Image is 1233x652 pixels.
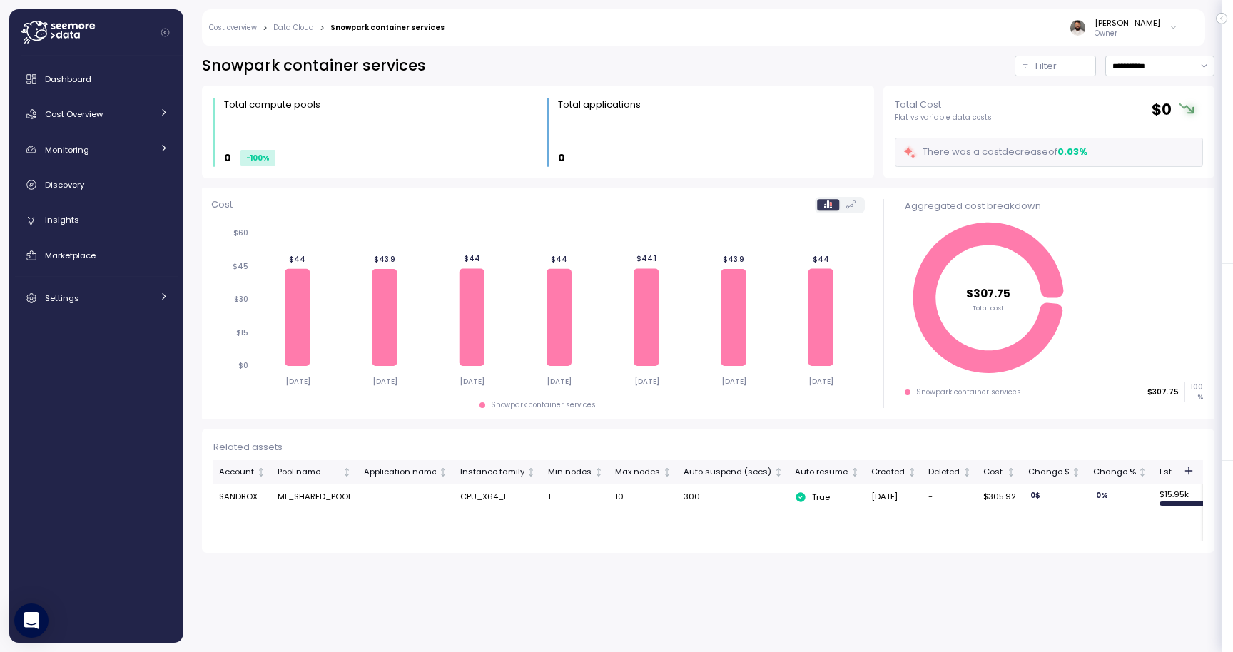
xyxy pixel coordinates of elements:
[1027,489,1043,502] div: 0 $
[224,150,231,166] p: 0
[156,27,174,38] button: Collapse navigation
[15,206,178,235] a: Insights
[850,467,860,477] div: Not sorted
[1095,29,1160,39] p: Owner
[978,460,1022,484] th: CostNot sorted
[1147,387,1179,397] p: $307.75
[234,295,248,304] tspan: $30
[374,255,395,264] tspan: $43.9
[240,150,275,166] div: -100 %
[609,484,678,510] td: 10
[438,467,448,477] div: Not sorted
[594,467,604,477] div: Not sorted
[272,460,357,484] th: Pool nameNot sorted
[45,108,103,120] span: Cost Overview
[789,460,866,484] th: Auto resumeNot sorted
[983,466,1004,479] div: Cost
[213,484,272,510] td: SANDBOX
[454,460,542,484] th: Instance familyNot sorted
[15,100,178,128] a: Cost Overview
[615,466,660,479] div: Max nodes
[1035,59,1057,73] p: Filter
[357,460,454,484] th: Application nameNot sorted
[916,387,1021,397] div: Snowpark container services
[1152,100,1172,121] h2: $ 0
[978,484,1022,510] td: $305.92
[15,170,178,199] a: Discovery
[285,377,310,386] tspan: [DATE]
[272,484,357,510] td: ML_SHARED_POOL
[813,254,829,263] tspan: $44
[209,24,257,31] a: Cost overview
[1095,17,1160,29] div: [PERSON_NAME]
[372,377,397,386] tspan: [DATE]
[551,254,567,263] tspan: $44
[15,65,178,93] a: Dashboard
[962,467,972,477] div: Not sorted
[808,377,833,386] tspan: [DATE]
[928,466,960,479] div: Deleted
[895,98,992,112] p: Total Cost
[721,377,746,386] tspan: [DATE]
[342,467,352,477] div: Not sorted
[609,460,678,484] th: Max nodesNot sorted
[678,484,789,510] td: 300
[812,491,830,503] p: True
[684,466,771,479] div: Auto suspend (secs)
[491,400,596,410] div: Snowpark container services
[636,254,656,263] tspan: $44.1
[263,24,268,33] div: >
[866,460,923,484] th: CreatedNot sorted
[548,466,592,479] div: Min nodes
[1087,460,1153,484] th: Change %Not sorted
[1070,20,1085,35] img: ACg8ocLskjvUhBDgxtSFCRx4ztb74ewwa1VrVEuDBD_Ho1mrTsQB-QE=s96-c
[330,24,445,31] div: Snowpark container services
[1006,467,1016,477] div: Not sorted
[871,466,905,479] div: Created
[547,377,572,386] tspan: [DATE]
[923,460,978,484] th: DeletedNot sorted
[45,214,79,225] span: Insights
[213,460,272,484] th: AccountNot sorted
[1137,467,1147,477] div: Not sorted
[289,254,305,263] tspan: $44
[558,150,565,166] p: 0
[907,467,917,477] div: Not sorted
[1185,382,1202,402] p: 100 %
[219,466,254,479] div: Account
[202,56,426,76] h2: Snowpark container services
[460,377,484,386] tspan: [DATE]
[224,98,320,112] div: Total compute pools
[15,241,178,270] a: Marketplace
[463,254,479,263] tspan: $44
[903,144,1088,161] div: There was a cost decrease of
[1093,489,1111,502] div: 0 %
[320,24,325,33] div: >
[773,467,783,477] div: Not sorted
[460,466,524,479] div: Instance family
[233,228,248,238] tspan: $60
[1093,466,1136,479] div: Change %
[211,198,233,212] p: Cost
[15,284,178,312] a: Settings
[45,179,84,190] span: Discovery
[923,484,978,510] td: -
[905,199,1203,213] div: Aggregated cost breakdown
[866,484,923,510] td: [DATE]
[45,144,89,156] span: Monitoring
[542,484,609,510] td: 1
[45,73,91,85] span: Dashboard
[233,262,248,271] tspan: $45
[15,136,178,164] a: Monitoring
[278,466,340,479] div: Pool name
[236,328,248,337] tspan: $15
[973,302,1004,312] tspan: Total cost
[363,466,436,479] div: Application name
[1022,460,1087,484] th: Change $Not sorted
[723,255,744,264] tspan: $43.9
[454,484,542,510] td: CPU_X64_L
[542,460,609,484] th: Min nodesNot sorted
[1015,56,1096,76] button: Filter
[14,603,49,638] div: Open Intercom Messenger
